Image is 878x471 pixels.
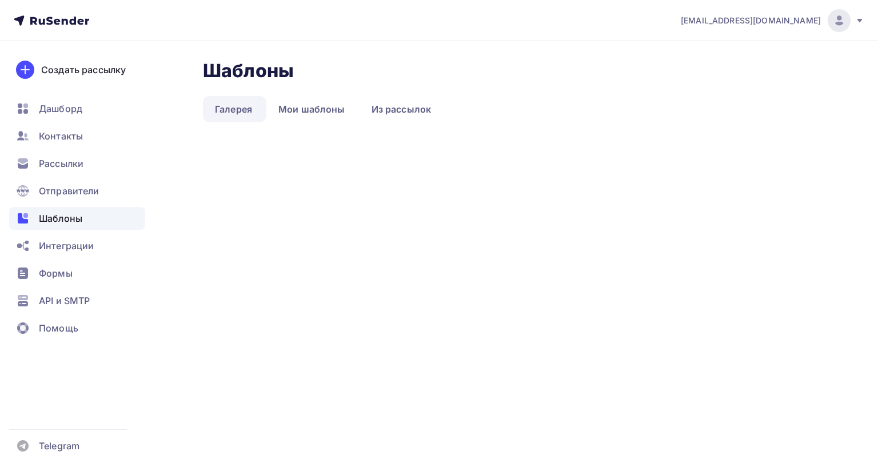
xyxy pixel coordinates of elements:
a: Шаблоны [9,207,145,230]
span: Интеграции [39,239,94,253]
span: [EMAIL_ADDRESS][DOMAIN_NAME] [681,15,821,26]
span: Шаблоны [39,211,82,225]
span: Рассылки [39,157,83,170]
span: Telegram [39,439,79,453]
span: Помощь [39,321,78,335]
a: Формы [9,262,145,285]
a: Мои шаблоны [266,96,357,122]
span: Дашборд [39,102,82,115]
h2: Шаблоны [203,59,294,82]
a: Галерея [203,96,264,122]
a: Дашборд [9,97,145,120]
span: Формы [39,266,73,280]
span: Отправители [39,184,99,198]
div: Создать рассылку [41,63,126,77]
span: Контакты [39,129,83,143]
a: Из рассылок [360,96,444,122]
span: API и SMTP [39,294,90,308]
a: Отправители [9,179,145,202]
a: Рассылки [9,152,145,175]
a: [EMAIL_ADDRESS][DOMAIN_NAME] [681,9,864,32]
a: Контакты [9,125,145,147]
